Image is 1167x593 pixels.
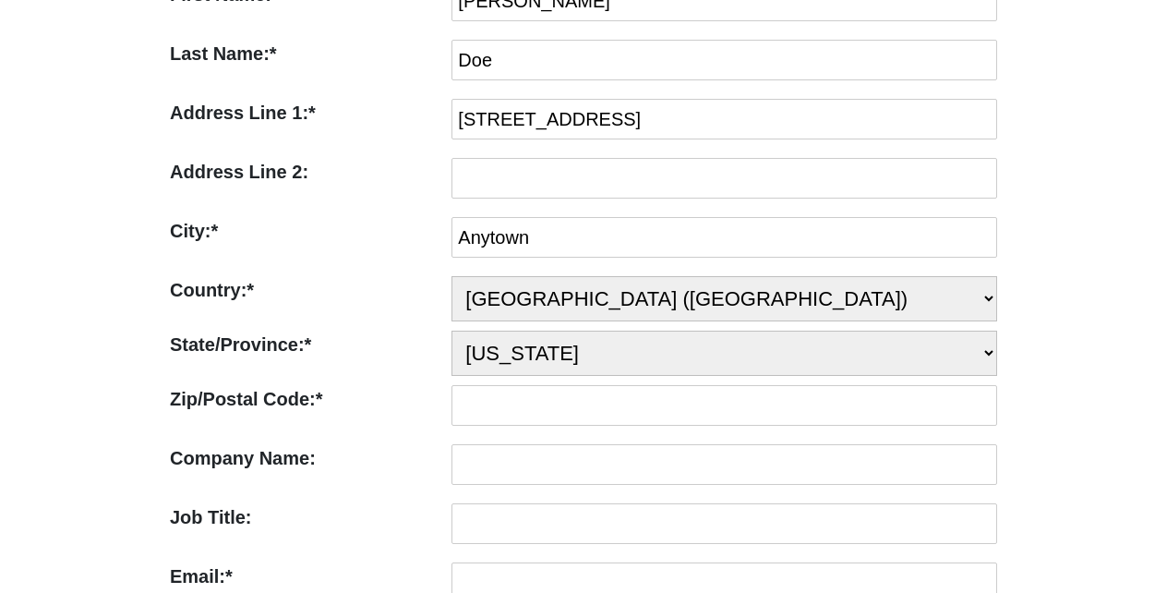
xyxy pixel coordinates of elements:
[170,276,442,304] label: Country:*
[170,563,442,590] label: Email:*
[170,158,442,186] label: Address Line 2:
[170,99,442,127] label: Address Line 1:*
[170,444,442,472] label: Company Name:
[170,385,442,413] label: Zip/Postal Code:*
[170,331,442,358] label: State/Province:*
[170,40,442,67] label: Last Name:*
[170,217,442,245] label: City:*
[170,503,442,531] label: Job Title:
